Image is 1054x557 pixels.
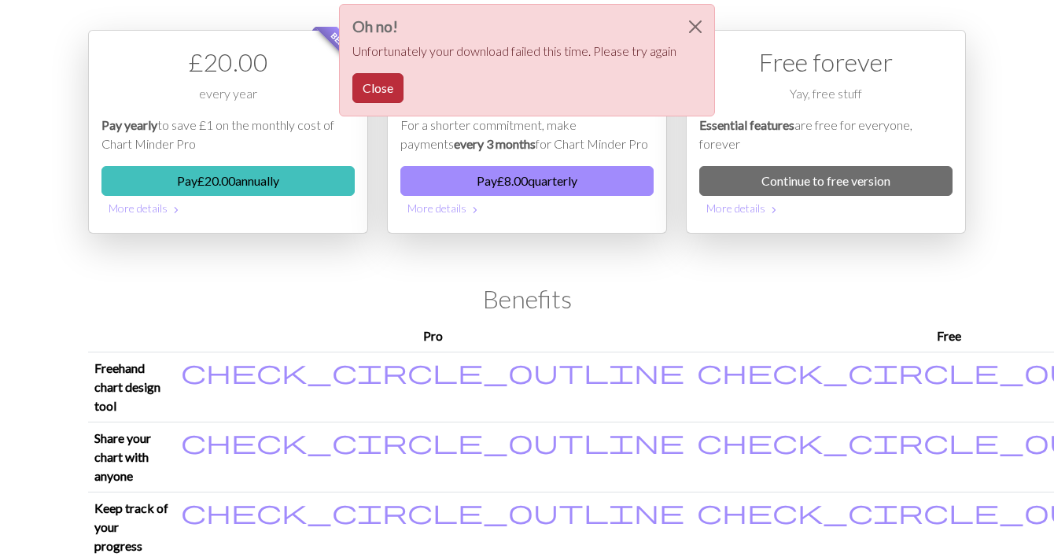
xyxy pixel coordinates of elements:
[768,202,780,218] span: chevron_right
[101,166,355,196] button: Pay£20.00annually
[94,359,168,415] p: Freehand chart design tool
[170,202,182,218] span: chevron_right
[181,426,684,456] span: check_circle_outline
[88,284,966,314] h2: Benefits
[181,359,684,384] i: Included
[88,30,368,234] div: Payment option 1
[400,166,654,196] button: Pay£8.00quarterly
[181,496,684,526] span: check_circle_outline
[400,116,654,153] p: For a shorter commitment, make payments for Chart Minder Pro
[676,5,714,49] button: Close
[94,429,168,485] p: Share your chart with anyone
[101,116,355,153] p: to save £1 on the monthly cost of Chart Minder Pro
[469,202,481,218] span: chevron_right
[699,166,953,196] a: Continue to free version
[352,42,676,61] p: Unfortunately your download failed this time. Please try again
[181,499,684,524] i: Included
[454,136,536,151] em: every 3 months
[94,499,168,555] p: Keep track of your progress
[686,30,966,234] div: Free option
[175,320,691,352] th: Pro
[352,73,404,103] button: Close
[181,356,684,386] span: check_circle_outline
[181,429,684,454] i: Included
[352,17,676,35] h3: Oh no!
[387,30,667,234] div: Payment option 2
[699,196,953,220] button: More details
[699,116,953,153] p: are free for everyone, forever
[101,196,355,220] button: More details
[400,196,654,220] button: More details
